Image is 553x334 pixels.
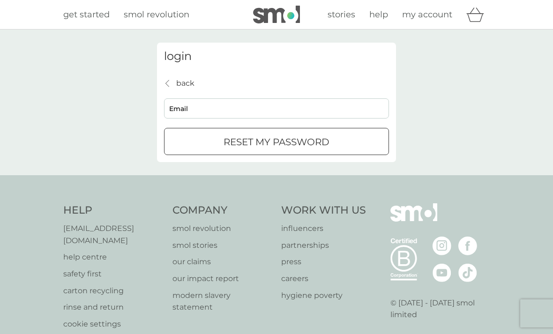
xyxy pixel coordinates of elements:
[172,223,272,235] a: smol revolution
[458,263,477,282] img: visit the smol Tiktok page
[63,203,163,218] h4: Help
[328,8,355,22] a: stories
[63,285,163,297] a: carton recycling
[63,223,163,246] a: [EMAIL_ADDRESS][DOMAIN_NAME]
[63,268,163,280] a: safety first
[466,5,490,24] div: basket
[172,273,272,285] a: our impact report
[281,289,366,302] a: hygiene poverty
[402,9,452,20] span: my account
[164,50,389,63] h3: login
[124,9,189,20] span: smol revolution
[402,8,452,22] a: my account
[63,301,163,313] a: rinse and return
[281,223,366,235] a: influencers
[390,203,437,235] img: smol
[124,8,189,22] a: smol revolution
[328,9,355,20] span: stories
[281,256,366,268] a: press
[176,77,194,89] p: back
[369,9,388,20] span: help
[172,289,272,313] a: modern slavery statement
[281,239,366,252] a: partnerships
[172,256,272,268] a: our claims
[172,203,272,218] h4: Company
[433,263,451,282] img: visit the smol Youtube page
[253,6,300,23] img: smol
[164,128,389,155] button: reset my password
[224,134,329,149] p: reset my password
[63,251,163,263] a: help centre
[281,273,366,285] a: careers
[172,239,272,252] a: smol stories
[63,9,110,20] span: get started
[369,8,388,22] a: help
[433,237,451,255] img: visit the smol Instagram page
[390,297,490,321] p: © [DATE] - [DATE] smol limited
[63,318,163,330] a: cookie settings
[458,237,477,255] img: visit the smol Facebook page
[63,8,110,22] a: get started
[281,203,366,218] h4: Work With Us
